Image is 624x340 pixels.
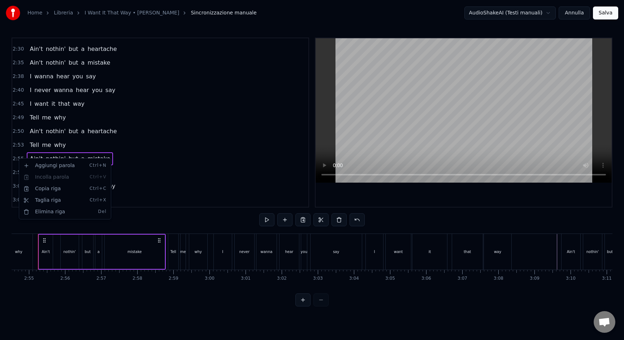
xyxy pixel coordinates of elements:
div: Copia riga [21,183,109,195]
span: Ctrl+C [90,186,107,192]
div: Aggiungi parola [21,160,109,171]
span: Del [98,209,107,215]
span: Ctrl+X [90,197,107,203]
span: Ctrl+N [89,163,107,169]
div: Taglia riga [21,195,109,206]
div: Elimina riga [21,206,109,218]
